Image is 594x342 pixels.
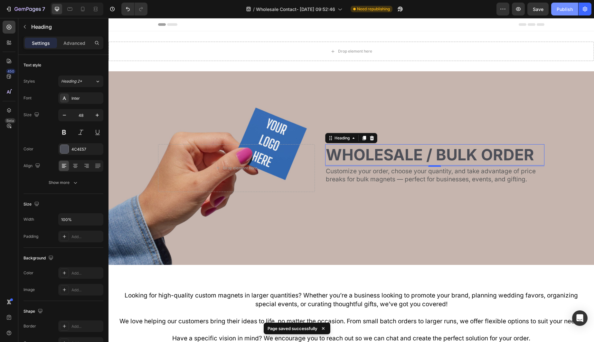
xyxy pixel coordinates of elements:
[3,3,48,15] button: 7
[268,325,317,332] p: Page saved successfully
[217,126,436,147] h2: Wholesale / bulk order
[24,216,34,222] div: Width
[217,149,435,165] p: Customize your order, choose your quantity, and take advantage of price breaks for bulk magnets —...
[357,6,390,12] span: Need republishing
[24,323,36,329] div: Border
[71,270,102,276] div: Add...
[253,6,255,13] span: /
[24,177,103,188] button: Show more
[108,18,594,342] iframe: Design area
[121,3,147,15] div: Undo/Redo
[42,5,45,13] p: 7
[24,95,32,101] div: Font
[5,118,15,123] div: Beta
[5,273,480,290] p: Looking for high-quality custom magnets in larger quantities? Whether you’re a business looking t...
[5,299,480,308] p: We love helping our customers bring their ideas to life, no matter the occasion. From small batch...
[71,96,102,101] div: Inter
[59,214,103,225] input: Auto
[572,310,588,326] div: Open Intercom Messenger
[24,254,55,263] div: Background
[24,78,35,84] div: Styles
[533,6,543,12] span: Save
[31,23,101,31] p: Heading
[24,234,38,239] div: Padding
[6,69,15,74] div: 450
[61,78,82,84] span: Heading 2*
[24,307,44,316] div: Shape
[32,40,50,46] p: Settings
[527,3,549,15] button: Save
[24,270,33,276] div: Color
[49,179,79,186] div: Show more
[225,117,242,123] div: Heading
[24,111,41,119] div: Size
[24,146,33,152] div: Color
[24,200,41,209] div: Size
[71,234,102,240] div: Add...
[63,40,85,46] p: Advanced
[58,75,103,87] button: Heading 2*
[24,62,41,68] div: Text style
[5,316,480,325] p: Have a specific vision in mind? We encourage you to reach out so we can chat and create the perfe...
[551,3,578,15] button: Publish
[115,147,149,153] div: Drop element here
[71,324,102,329] div: Add...
[557,6,573,13] div: Publish
[230,31,264,36] div: Drop element here
[71,287,102,293] div: Add...
[24,287,35,293] div: Image
[256,6,335,13] span: Wholesale Contact- [DATE] 09:52:46
[71,146,102,152] div: 4C4E57
[24,162,42,170] div: Align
